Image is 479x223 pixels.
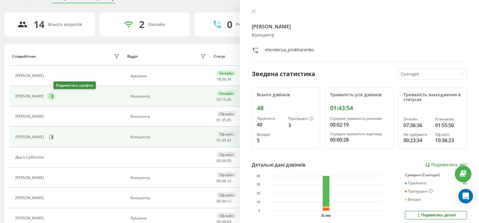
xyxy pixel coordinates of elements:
div: Вихідні [257,132,283,137]
div: Онлайн [403,117,430,121]
div: Прийнято [257,116,283,121]
div: Співробітник [12,54,36,59]
div: 3 [288,122,315,129]
span: 00 [217,158,221,163]
div: Офлайн [217,172,236,178]
text: 40 [257,174,260,178]
div: Онлайн [217,70,236,76]
div: Не турбувати [403,132,430,137]
span: 15 [222,97,226,102]
div: [PERSON_NAME] [15,94,45,98]
div: [PERSON_NAME] [15,114,45,119]
div: Аукціони [131,216,208,220]
div: Прийнято [405,181,426,185]
div: Офлайн [435,132,462,137]
div: 0 [227,19,232,30]
div: Детальні дані дзвінків [252,161,306,168]
div: Сумарно (Сьогодні) [405,173,467,177]
div: : : [217,97,231,102]
div: Офлайн [217,111,236,117]
span: 01 [217,117,221,123]
div: Пропущені [288,116,315,121]
div: 10:36:23 [435,137,462,144]
div: 00:00:28 [330,136,388,143]
div: Офлайн [217,131,236,137]
div: Коллцентр [131,114,208,119]
div: Тривалість усіх дзвінків [330,92,388,97]
div: Середня тривалість розмови [330,116,388,121]
div: 01:55:50 [435,122,462,129]
div: Коллцентр [131,94,208,98]
div: [PERSON_NAME] [15,216,45,220]
div: [PERSON_NAME] [15,74,45,78]
div: Аукціони [131,74,208,78]
div: etenderua_prokhorenko [265,47,314,56]
div: [PERSON_NAME] [15,196,45,200]
span: 35 [227,117,231,123]
div: 2 [139,19,144,30]
div: 40 [463,181,467,185]
span: 36 [222,178,226,183]
a: Подивитись звіт [425,162,467,167]
div: : : [217,77,231,81]
span: 36 [222,199,226,204]
div: Всього дзвінків [257,92,315,97]
div: Середня тривалість відповіді [330,132,388,136]
div: 5 [257,137,283,144]
div: 01:43:54 [330,104,388,112]
div: Коллцентр [131,135,208,139]
div: Розмовляють [236,22,265,27]
text: 0 [258,209,260,212]
div: Коллцентр [252,33,467,38]
div: Онлайн [148,22,165,27]
div: Всього акаунтів [48,22,82,27]
div: 40 [257,121,283,128]
div: [PERSON_NAME] [15,176,45,180]
div: : : [217,118,231,122]
div: [PERSON_NAME] [15,135,45,139]
span: 24 [227,138,231,143]
div: 07:36:36 [403,122,430,129]
div: Офлайн [217,192,236,198]
span: 36 [222,77,226,82]
div: 14 [34,19,44,30]
div: Офлайн [217,152,236,158]
span: 35 [222,138,226,143]
text: 10 [257,200,260,204]
text: 30 [257,183,260,186]
div: Коллцентр [131,196,208,200]
span: 03 [217,97,221,102]
span: 26 [227,97,231,102]
div: Пропущені [405,189,433,194]
div: Подивитись деталі [416,213,456,218]
div: Статус [214,54,225,59]
div: 00:23:34 [403,137,430,144]
span: 18 [217,77,221,82]
span: 35 [222,117,226,123]
div: Тривалість знаходження в статусах [403,92,462,103]
span: 00 [217,178,221,183]
text: 20 [257,192,260,195]
span: 34 [227,77,231,82]
div: Розмовляє [435,117,462,121]
span: 12 [227,178,231,183]
div: Подивитись профіль [53,81,96,89]
span: 39 [222,158,226,163]
div: Зведена статистика [252,69,315,78]
div: 48 [257,104,315,112]
span: 01 [217,138,221,143]
div: Дар'я Субботіна [15,155,45,159]
span: 12 [227,199,231,204]
div: : : [217,179,231,183]
div: Онлайн [217,91,236,96]
button: Подивитись деталі [405,211,467,219]
h4: [PERSON_NAME] [252,23,467,30]
text: 22 вер [321,214,331,217]
span: 55 [227,158,231,163]
div: Open Intercom Messenger [458,189,473,203]
div: Офлайн [217,213,236,218]
div: : : [217,138,231,142]
div: Відділ [127,54,138,59]
span: 00 [217,199,221,204]
div: 00:02:19 [330,121,388,128]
